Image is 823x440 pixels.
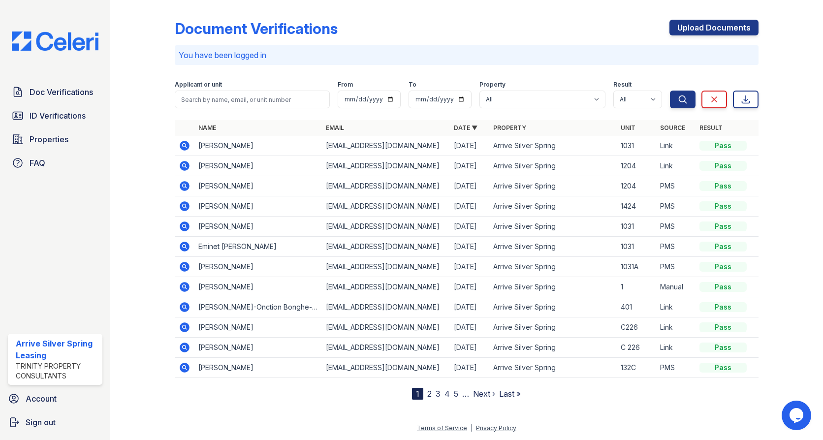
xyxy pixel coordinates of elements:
div: Pass [699,242,747,251]
td: [DATE] [450,317,489,338]
a: Unit [621,124,635,131]
a: ID Verifications [8,106,102,126]
div: Pass [699,363,747,373]
td: [EMAIL_ADDRESS][DOMAIN_NAME] [322,317,449,338]
div: Pass [699,262,747,272]
td: Link [656,156,696,176]
td: 1031 [617,237,656,257]
div: Document Verifications [175,20,338,37]
td: Arrive Silver Spring [489,156,617,176]
a: Upload Documents [669,20,759,35]
td: 401 [617,297,656,317]
td: Link [656,297,696,317]
iframe: chat widget [782,401,813,430]
div: Pass [699,322,747,332]
td: Link [656,136,696,156]
a: Doc Verifications [8,82,102,102]
td: [DATE] [450,156,489,176]
label: Result [613,81,632,89]
td: [PERSON_NAME] [194,217,322,237]
a: Terms of Service [417,424,467,432]
td: [PERSON_NAME] [194,358,322,378]
div: Pass [699,181,747,191]
a: FAQ [8,153,102,173]
a: Account [4,389,106,409]
td: 1204 [617,176,656,196]
td: 1204 [617,156,656,176]
a: Privacy Policy [476,424,516,432]
a: 4 [444,389,450,399]
div: | [471,424,473,432]
td: [DATE] [450,136,489,156]
a: Result [699,124,723,131]
a: Name [198,124,216,131]
td: Eminet [PERSON_NAME] [194,237,322,257]
div: Pass [699,343,747,352]
a: 3 [436,389,441,399]
span: … [462,388,469,400]
span: Sign out [26,416,56,428]
td: 132C [617,358,656,378]
span: Doc Verifications [30,86,93,98]
td: [EMAIL_ADDRESS][DOMAIN_NAME] [322,297,449,317]
td: [EMAIL_ADDRESS][DOMAIN_NAME] [322,257,449,277]
a: Next › [473,389,495,399]
span: ID Verifications [30,110,86,122]
td: Arrive Silver Spring [489,217,617,237]
p: You have been logged in [179,49,755,61]
td: PMS [656,237,696,257]
a: 5 [454,389,458,399]
div: Pass [699,221,747,231]
span: Properties [30,133,68,145]
td: Arrive Silver Spring [489,257,617,277]
td: [DATE] [450,217,489,237]
td: Arrive Silver Spring [489,317,617,338]
td: Arrive Silver Spring [489,136,617,156]
td: [DATE] [450,338,489,358]
td: [PERSON_NAME] [194,277,322,297]
td: 1031A [617,257,656,277]
a: Last » [499,389,521,399]
div: Pass [699,201,747,211]
td: [EMAIL_ADDRESS][DOMAIN_NAME] [322,156,449,176]
td: [EMAIL_ADDRESS][DOMAIN_NAME] [322,136,449,156]
td: PMS [656,176,696,196]
td: C 226 [617,338,656,358]
a: Sign out [4,412,106,432]
a: 2 [427,389,432,399]
td: [EMAIL_ADDRESS][DOMAIN_NAME] [322,338,449,358]
a: Source [660,124,685,131]
a: Email [326,124,344,131]
td: [PERSON_NAME] [194,338,322,358]
div: Arrive Silver Spring Leasing [16,338,98,361]
td: Arrive Silver Spring [489,196,617,217]
td: C226 [617,317,656,338]
td: Arrive Silver Spring [489,277,617,297]
span: Account [26,393,57,405]
div: 1 [412,388,423,400]
a: Date ▼ [454,124,477,131]
td: Arrive Silver Spring [489,237,617,257]
td: PMS [656,196,696,217]
td: [DATE] [450,297,489,317]
td: [PERSON_NAME] [194,317,322,338]
td: 1424 [617,196,656,217]
td: [PERSON_NAME] [194,136,322,156]
td: Arrive Silver Spring [489,358,617,378]
label: To [409,81,416,89]
td: PMS [656,257,696,277]
td: Arrive Silver Spring [489,297,617,317]
td: PMS [656,217,696,237]
td: [DATE] [450,196,489,217]
td: [DATE] [450,237,489,257]
td: Arrive Silver Spring [489,176,617,196]
input: Search by name, email, or unit number [175,91,330,108]
td: 1031 [617,136,656,156]
td: [EMAIL_ADDRESS][DOMAIN_NAME] [322,217,449,237]
span: FAQ [30,157,45,169]
div: Pass [699,282,747,292]
td: [DATE] [450,277,489,297]
td: [PERSON_NAME] [194,176,322,196]
td: PMS [656,358,696,378]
